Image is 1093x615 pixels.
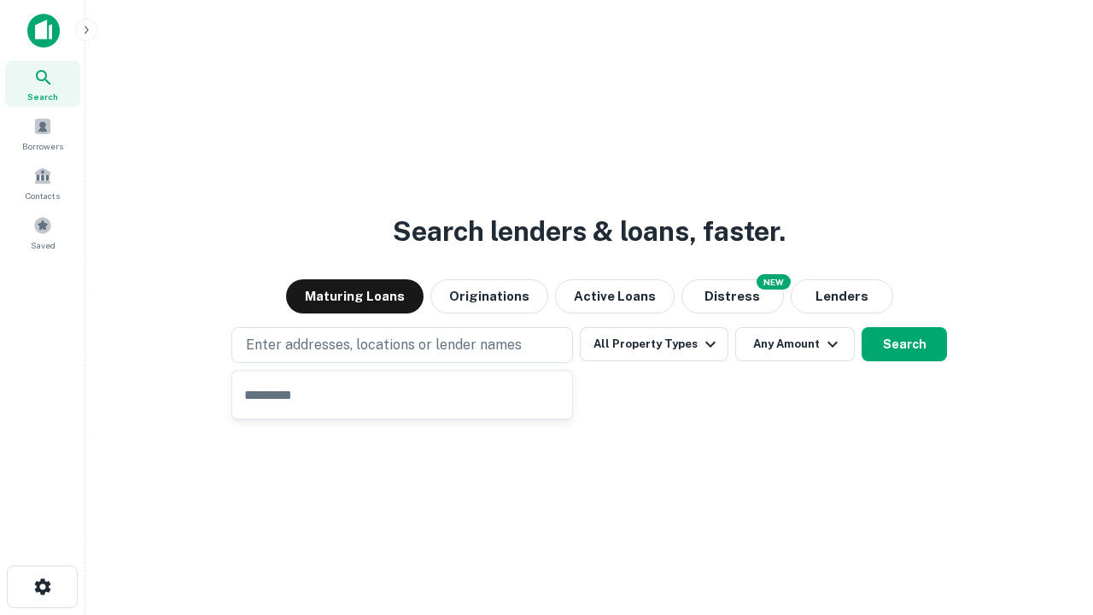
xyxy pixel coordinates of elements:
button: Lenders [791,279,893,313]
span: Saved [31,238,56,252]
span: Search [27,90,58,103]
span: Borrowers [22,139,63,153]
button: Search distressed loans with lien and other non-mortgage details. [681,279,784,313]
iframe: Chat Widget [1008,478,1093,560]
button: Originations [430,279,548,313]
h3: Search lenders & loans, faster. [393,211,786,252]
button: Enter addresses, locations or lender names [231,327,573,363]
button: Active Loans [555,279,675,313]
span: Contacts [26,189,60,202]
button: Search [862,327,947,361]
button: Any Amount [735,327,855,361]
img: capitalize-icon.png [27,14,60,48]
a: Contacts [5,160,80,206]
a: Search [5,61,80,107]
button: Maturing Loans [286,279,424,313]
button: All Property Types [580,327,728,361]
div: NEW [757,274,791,290]
a: Saved [5,209,80,255]
a: Borrowers [5,110,80,156]
p: Enter addresses, locations or lender names [246,335,522,355]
